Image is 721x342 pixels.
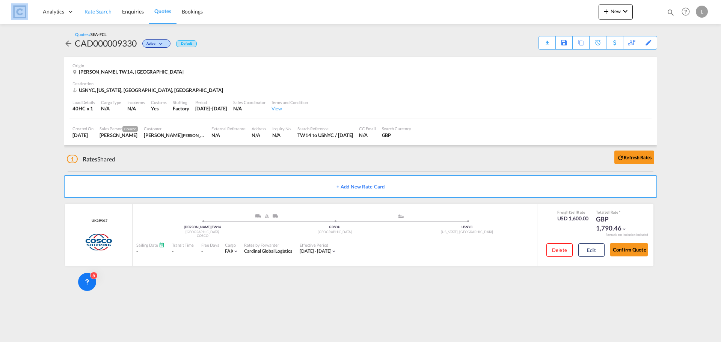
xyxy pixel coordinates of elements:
span: Cardinal Global Logistics [244,248,292,254]
button: icon-refreshRefresh Rates [614,151,654,164]
div: [US_STATE], [GEOGRAPHIC_DATA] [401,230,533,235]
div: Effective Period [300,242,337,248]
md-icon: Schedules Available [159,242,164,248]
div: L [696,6,708,18]
span: [PERSON_NAME] and [PERSON_NAME] [182,132,253,138]
div: Freight Rate [557,209,589,215]
div: N/A [252,132,266,139]
div: [GEOGRAPHIC_DATA] [268,230,401,235]
div: Pickup ModeService Type Greater London, England,TruckRail; Truck [202,214,335,222]
md-icon: assets/icons/custom/ship-fill.svg [397,214,406,218]
div: Lauren Prentice [100,132,138,139]
md-icon: icon-arrow-left [64,39,73,48]
b: Refresh Rates [624,155,652,160]
div: GBSOU [268,225,401,230]
div: Quote PDF is not available at this time [543,36,552,43]
div: Stuffing [173,99,189,105]
span: Bookings [182,8,203,15]
div: USNYC [401,225,533,230]
md-icon: icon-chevron-down [621,7,630,16]
md-icon: icon-plus 400-fg [602,7,611,16]
div: 18 Jul 2025 - 31 Aug 2025 [300,248,332,255]
div: Factory Stuffing [173,105,189,112]
div: Transit Time [172,242,194,248]
div: Destination [72,81,649,86]
div: CAD000009330 [75,37,137,49]
span: SEA-FCL [91,32,106,37]
div: Sailing Date [136,242,164,248]
div: icon-arrow-left [64,37,75,49]
div: Cardinal Global Logistics [244,248,292,255]
div: Jack Cottrill [144,132,205,139]
span: New [602,8,630,14]
div: - [136,248,164,255]
img: 1fdb9190129311efbfaf67cbb4249bed.jpeg [11,3,28,20]
div: Shared [67,155,115,163]
img: ROAD [255,214,261,218]
span: Enquiries [122,8,144,15]
button: Confirm Quote [610,243,648,256]
div: View [272,105,308,112]
div: External Reference [211,126,246,131]
button: icon-plus 400-fgNewicon-chevron-down [599,5,633,20]
div: Contract / Rate Agreement / Tariff / Spot Pricing Reference Number: UK259017 [90,218,107,223]
div: Total Rate [596,209,634,215]
div: CC Email [359,126,376,131]
div: Period [195,99,228,105]
div: GBP [382,132,412,139]
div: Remark and Inclusion included [600,233,653,237]
span: FAK [225,248,234,254]
span: Help [679,5,692,18]
div: Rates by Forwarder [244,242,292,248]
md-icon: icon-refresh [617,154,624,161]
div: Load Details [72,99,95,105]
div: Created On [72,126,94,131]
div: N/A [359,132,376,139]
span: Quotes [154,8,171,14]
div: 14 Aug 2025 [72,132,94,139]
span: TW14 [212,225,221,229]
div: icon-magnify [667,8,675,20]
span: | [211,225,212,229]
img: COSCO [84,233,112,252]
div: Quotes /SEA-FCL [75,32,107,37]
div: Change Status Here [137,37,172,49]
div: 40HC x 1 [72,105,95,112]
button: + Add New Rate Card [64,175,657,198]
span: Active [146,41,157,48]
button: Edit [578,243,605,257]
md-icon: icon-chevron-down [157,42,166,46]
div: N/A [127,105,136,112]
div: - [201,248,203,255]
div: N/A [233,105,265,112]
div: COSCO [136,234,268,238]
div: Change Status Here [142,39,170,48]
div: USNYC, New York, NY, Americas [72,87,225,93]
span: Subject to Remarks [618,210,620,214]
div: Origin [72,63,649,68]
div: USD 1,600.00 [557,215,589,222]
button: Delete [546,243,573,257]
div: Help [679,5,696,19]
span: Analytics [43,8,64,15]
md-icon: icon-chevron-down [233,249,238,254]
div: Inquiry No. [272,126,291,131]
md-icon: icon-download [543,38,552,43]
img: RAIL [265,214,268,218]
div: Save As Template [556,36,572,49]
div: Cargo [225,242,239,248]
div: Yes [151,105,167,112]
span: [PERSON_NAME], TW14, [GEOGRAPHIC_DATA] [79,69,184,75]
div: Cranford, TW14, United Kingdom [72,68,186,75]
div: Cargo Type [101,99,121,105]
div: - [172,248,194,255]
span: UK259017 [90,218,107,223]
div: Search Reference [297,126,353,131]
div: Address [252,126,266,131]
div: [GEOGRAPHIC_DATA] [136,230,268,235]
span: Rates [83,155,98,163]
div: Customs [151,99,167,105]
div: Customer [144,126,205,131]
div: Sales Person [100,126,138,132]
